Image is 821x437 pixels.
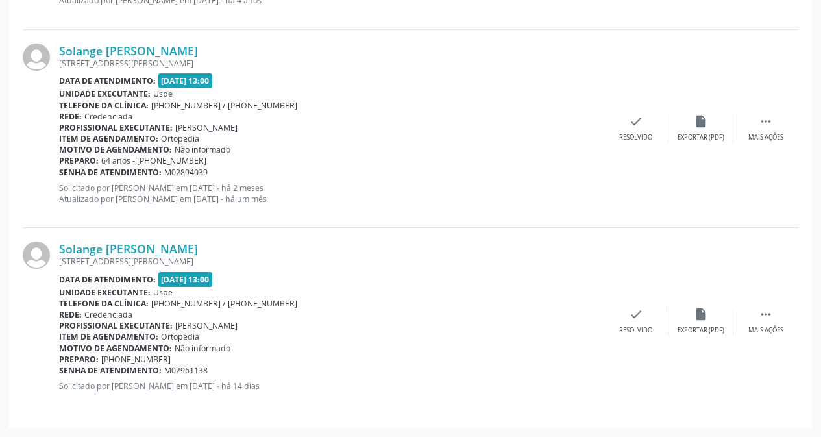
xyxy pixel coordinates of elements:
b: Motivo de agendamento: [59,343,172,354]
span: Não informado [175,343,230,354]
span: Credenciada [84,309,132,320]
b: Profissional executante: [59,320,173,331]
span: Uspe [153,88,173,99]
b: Profissional executante: [59,122,173,133]
div: Mais ações [748,326,783,335]
i:  [759,114,773,129]
span: Credenciada [84,111,132,122]
span: M02894039 [164,167,208,178]
b: Preparo: [59,155,99,166]
div: [STREET_ADDRESS][PERSON_NAME] [59,58,604,69]
b: Telefone da clínica: [59,100,149,111]
span: M02961138 [164,365,208,376]
b: Item de agendamento: [59,133,158,144]
p: Solicitado por [PERSON_NAME] em [DATE] - há 14 dias [59,381,604,392]
i: check [629,307,643,321]
i: insert_drive_file [694,307,708,321]
b: Preparo: [59,354,99,365]
span: [PHONE_NUMBER] [101,354,171,365]
i: insert_drive_file [694,114,708,129]
span: [PHONE_NUMBER] / [PHONE_NUMBER] [151,298,297,309]
a: Solange [PERSON_NAME] [59,242,198,256]
div: Exportar (PDF) [678,133,724,142]
span: 64 anos - [PHONE_NUMBER] [101,155,206,166]
span: Uspe [153,287,173,298]
span: Ortopedia [161,133,199,144]
span: [PHONE_NUMBER] / [PHONE_NUMBER] [151,100,297,111]
i: check [629,114,643,129]
a: Solange [PERSON_NAME] [59,44,198,58]
b: Unidade executante: [59,287,151,298]
b: Senha de atendimento: [59,365,162,376]
b: Data de atendimento: [59,274,156,285]
span: [DATE] 13:00 [158,272,213,287]
b: Rede: [59,111,82,122]
i:  [759,307,773,321]
span: [PERSON_NAME] [175,122,238,133]
b: Motivo de agendamento: [59,144,172,155]
img: img [23,44,50,71]
b: Senha de atendimento: [59,167,162,178]
b: Rede: [59,309,82,320]
div: Resolvido [619,326,652,335]
b: Data de atendimento: [59,75,156,86]
b: Unidade executante: [59,88,151,99]
div: [STREET_ADDRESS][PERSON_NAME] [59,256,604,267]
div: Mais ações [748,133,783,142]
img: img [23,242,50,269]
div: Resolvido [619,133,652,142]
span: [PERSON_NAME] [175,320,238,331]
div: Exportar (PDF) [678,326,724,335]
b: Item de agendamento: [59,331,158,342]
p: Solicitado por [PERSON_NAME] em [DATE] - há 2 meses Atualizado por [PERSON_NAME] em [DATE] - há u... [59,182,604,205]
span: [DATE] 13:00 [158,73,213,88]
b: Telefone da clínica: [59,298,149,309]
span: Não informado [175,144,230,155]
span: Ortopedia [161,331,199,342]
